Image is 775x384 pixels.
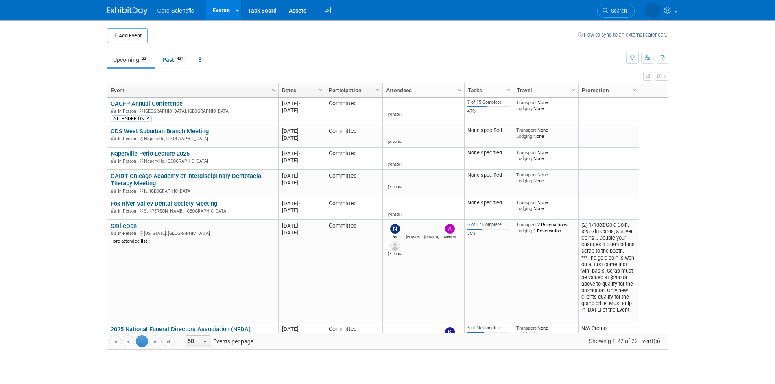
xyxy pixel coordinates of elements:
[136,335,148,347] span: 1
[299,100,300,106] span: -
[162,335,175,347] a: Go to the last page
[424,234,439,239] div: Dylan Gara
[445,327,455,337] img: Kendal Pobol
[516,150,575,161] div: None None
[516,200,537,205] span: Transport:
[388,161,402,167] div: Robert Dittmann
[140,56,148,62] span: 22
[299,326,300,332] span: -
[111,83,273,97] a: Event
[107,28,148,43] button: Add Event
[156,52,192,67] a: Past421
[325,323,382,358] td: Committed
[516,127,575,139] div: None None
[373,83,382,95] a: Column Settings
[468,83,508,97] a: Tasks
[282,100,321,107] div: [DATE]
[111,230,275,236] div: [US_STATE], [GEOGRAPHIC_DATA]
[386,83,459,97] a: Attendees
[299,200,300,206] span: -
[388,211,402,217] div: Robert Dittmann
[516,331,533,337] span: Lodging:
[325,220,382,323] td: Committed
[157,7,194,14] span: Core Scientific
[282,135,321,141] div: [DATE]
[504,83,513,95] a: Column Settings
[282,325,321,332] div: [DATE]
[299,150,300,156] span: -
[390,241,400,251] img: Alex Belshe
[111,128,209,135] a: CDS West Suburban Branch Meeting
[111,157,275,164] div: Naperville, [GEOGRAPHIC_DATA]
[645,3,661,18] img: Rachel Wolff
[374,87,381,93] span: Column Settings
[111,172,263,187] a: CAIDT Chicago Academy of Interdisciplinary Dentofacial Therapy Meeting
[467,108,510,114] div: 47%
[390,152,400,161] img: Robert Dittmann
[597,4,635,18] a: Search
[570,87,577,93] span: Column Settings
[467,200,510,206] div: None specified
[118,208,139,214] span: In-Person
[186,336,200,347] span: 50
[111,200,217,207] a: Fox River Valley Dental Society Meeting
[388,139,402,144] div: Robert Dittmann
[443,234,457,239] div: Abbigail Belshe
[569,83,578,95] a: Column Settings
[631,87,638,93] span: Column Settings
[202,338,208,345] span: select
[467,222,510,228] div: 6 of 17 Complete
[608,8,627,14] span: Search
[118,108,139,114] span: In-Person
[269,83,278,95] a: Column Settings
[109,335,121,347] a: Go to the first page
[516,106,533,111] span: Lodging:
[282,83,320,97] a: Dates
[122,335,134,347] a: Go to the previous page
[390,129,400,139] img: Robert Dittmann
[408,327,418,337] img: Mike McKenna
[467,127,510,134] div: None specified
[467,172,510,178] div: None specified
[325,98,382,125] td: Committed
[427,224,437,234] img: Dylan Gara
[388,251,402,256] div: Alex Belshe
[516,156,533,161] span: Lodging:
[175,56,186,62] span: 421
[406,234,420,239] div: James Belshe
[388,111,402,117] div: Mike McKenna
[282,128,321,135] div: [DATE]
[467,231,510,236] div: 35%
[282,157,321,164] div: [DATE]
[516,325,575,337] div: None None
[388,184,402,189] div: Robert Dittmann
[516,178,533,184] span: Lodging:
[282,207,321,214] div: [DATE]
[107,52,155,67] a: Upcoming22
[118,136,139,141] span: In-Person
[111,238,150,244] div: pre attendee list
[111,115,152,122] div: ATTENDEE ONLY
[118,231,139,236] span: In-Person
[107,7,148,15] img: ExhibitDay
[282,332,321,339] div: [DATE]
[516,172,575,184] div: None None
[578,323,639,358] td: N/A Cremo
[408,224,418,234] img: James Belshe
[125,338,131,345] span: Go to the previous page
[299,223,300,229] span: -
[282,179,321,186] div: [DATE]
[111,135,275,142] div: Naperville, [GEOGRAPHIC_DATA]
[165,338,172,345] span: Go to the last page
[516,325,537,331] span: Transport:
[516,200,575,211] div: None None
[581,335,668,347] span: Showing 1-22 of 22 Event(s)
[578,32,668,38] a: How to sync to an external calendar...
[118,189,139,194] span: In-Person
[112,338,118,345] span: Go to the first page
[467,150,510,156] div: None specified
[325,125,382,148] td: Committed
[516,150,537,155] span: Transport:
[316,83,325,95] a: Column Settings
[467,100,510,105] div: 7 of 15 Complete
